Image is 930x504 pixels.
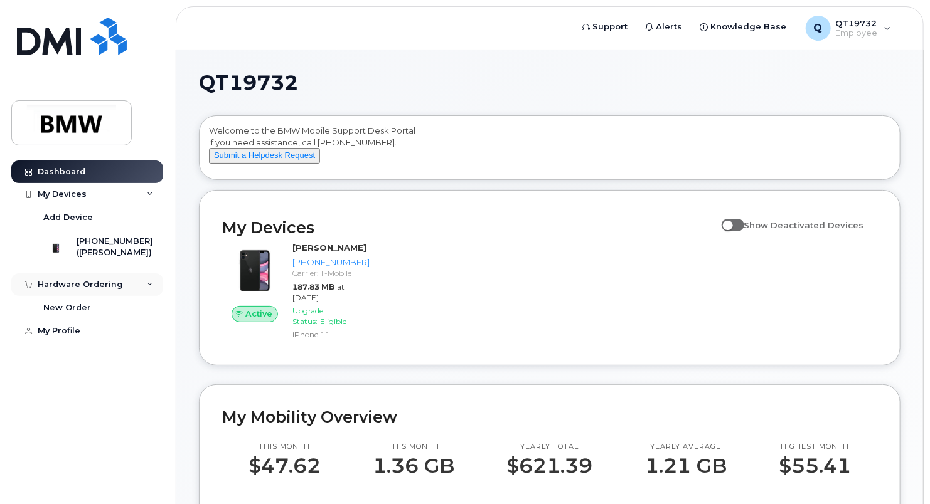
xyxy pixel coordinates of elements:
[292,306,323,326] span: Upgrade Status:
[232,248,277,293] img: iPhone_11.jpg
[222,218,715,237] h2: My Devices
[507,454,593,477] p: $621.39
[292,282,345,302] span: at [DATE]
[292,329,370,340] div: iPhone 11
[222,242,375,342] a: Active[PERSON_NAME][PHONE_NUMBER]Carrier: T-Mobile187.83 MBat [DATE]Upgrade Status:EligibleiPhone 11
[744,220,864,230] span: Show Deactivated Devices
[249,454,321,477] p: $47.62
[292,243,366,253] strong: [PERSON_NAME]
[292,282,334,291] span: 187.83 MB
[209,150,320,160] a: Submit a Helpdesk Request
[779,454,851,477] p: $55.41
[779,442,851,452] p: Highest month
[875,449,921,495] iframe: Messenger Launcher
[209,125,890,175] div: Welcome to the BMW Mobile Support Desk Portal If you need assistance, call [PHONE_NUMBER].
[373,442,454,452] p: This month
[249,442,321,452] p: This month
[507,442,593,452] p: Yearly total
[373,454,454,477] p: 1.36 GB
[722,213,732,223] input: Show Deactivated Devices
[222,407,877,426] h2: My Mobility Overview
[292,256,370,268] div: [PHONE_NUMBER]
[320,317,346,326] span: Eligible
[645,442,727,452] p: Yearly average
[292,268,370,278] div: Carrier: T-Mobile
[245,308,272,320] span: Active
[199,73,298,92] span: QT19732
[209,148,320,164] button: Submit a Helpdesk Request
[645,454,727,477] p: 1.21 GB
